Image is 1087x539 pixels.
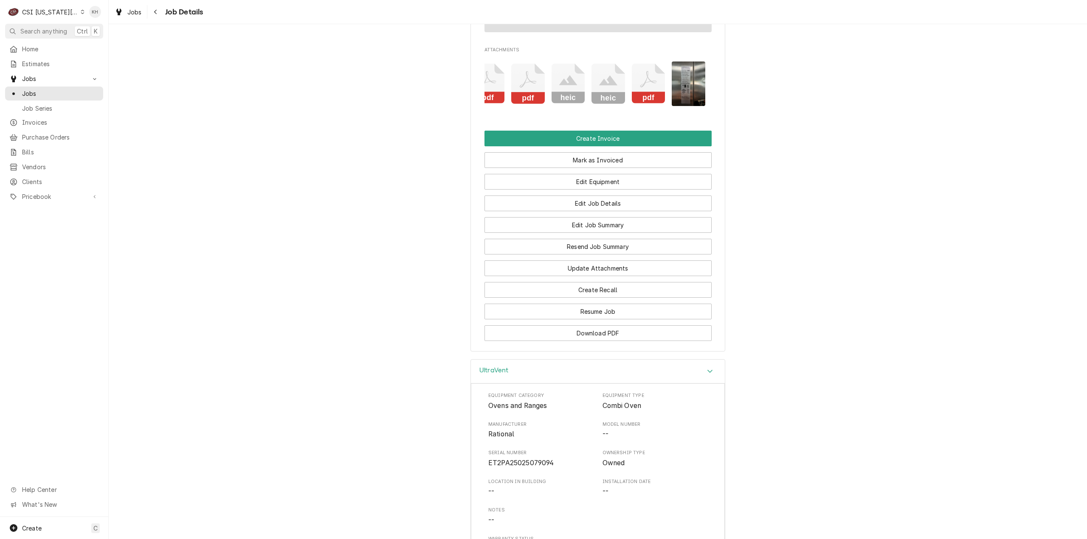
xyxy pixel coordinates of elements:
[484,47,712,113] div: Attachments
[632,61,665,106] button: pdf
[484,131,712,341] div: Button Group
[603,487,608,495] span: --
[8,6,20,18] div: C
[511,61,545,106] button: pdf
[484,55,712,112] span: Attachments
[488,430,514,438] span: Rational
[603,478,708,497] div: Installation Date
[484,254,712,276] div: Button Group Row
[488,421,594,439] div: Manufacturer
[149,5,163,19] button: Navigate back
[488,458,594,468] span: Serial Number
[484,47,712,53] span: Attachments
[484,298,712,319] div: Button Group Row
[672,61,705,106] img: c1ujfU0QTvun2tU92SCj
[22,59,99,68] span: Estimates
[484,233,712,254] div: Button Group Row
[89,6,101,18] div: Kelsey Hetlage's Avatar
[22,133,99,142] span: Purchase Orders
[22,192,86,201] span: Pricebook
[5,24,103,39] button: Search anythingCtrlK
[5,130,103,144] a: Purchase Orders
[488,507,707,514] span: Notes
[484,131,712,146] button: Create Invoice
[484,276,712,298] div: Button Group Row
[488,392,594,411] div: Equipment Category
[603,421,708,439] div: Model Number
[22,89,99,98] span: Jobs
[488,478,594,497] div: Location in Building
[488,450,594,468] div: Serial Number
[484,152,712,168] button: Mark as Invoiced
[603,401,708,411] span: Equipment Type
[488,515,707,525] span: Notes
[22,104,99,113] span: Job Series
[77,27,88,36] span: Ctrl
[603,478,708,485] span: Installation Date
[22,8,78,17] div: CSI [US_STATE][GEOGRAPHIC_DATA]
[488,487,494,495] span: --
[22,500,98,509] span: What's New
[22,177,99,186] span: Clients
[484,131,712,146] div: Button Group Row
[603,450,708,456] span: Ownership Type
[484,325,712,341] button: Download PDF
[22,148,99,156] span: Bills
[479,366,508,374] h3: UltraVent
[484,168,712,190] div: Button Group Row
[591,61,625,106] button: heic
[603,402,642,410] span: Combi Oven
[22,74,86,83] span: Jobs
[22,162,99,171] span: Vendors
[484,319,712,341] div: Button Group Row
[484,211,712,233] div: Button Group Row
[488,429,594,439] span: Manufacturer
[603,421,708,428] span: Model Number
[488,402,547,410] span: Ovens and Ranges
[484,304,712,319] button: Resume Job
[5,145,103,159] a: Bills
[552,61,585,106] button: heic
[111,5,145,19] a: Jobs
[603,458,708,468] span: Ownership Type
[488,459,554,467] span: ET2PA25025079094
[471,61,505,106] button: pdf
[127,8,142,17] span: Jobs
[5,101,103,115] a: Job Series
[5,87,103,101] a: Jobs
[5,175,103,189] a: Clients
[484,195,712,211] button: Edit Job Details
[488,421,594,428] span: Manufacturer
[488,486,594,497] span: Location in Building
[5,483,103,497] a: Go to Help Center
[488,401,594,411] span: Equipment Category
[603,450,708,468] div: Ownership Type
[484,260,712,276] button: Update Attachments
[484,190,712,211] div: Button Group Row
[471,360,725,384] div: Accordion Header
[5,57,103,71] a: Estimates
[22,118,99,127] span: Invoices
[603,486,708,497] span: Installation Date
[603,459,625,467] span: Owned
[484,146,712,168] div: Button Group Row
[488,516,494,524] span: --
[22,485,98,494] span: Help Center
[89,6,101,18] div: KH
[163,6,203,18] span: Job Details
[484,174,712,190] button: Edit Equipment
[471,360,725,384] button: Accordion Details Expand Trigger
[484,217,712,233] button: Edit Job Summary
[94,27,98,36] span: K
[22,525,42,532] span: Create
[488,507,707,525] div: Notes
[8,6,20,18] div: CSI Kansas City's Avatar
[5,190,103,204] a: Go to Pricebook
[5,497,103,511] a: Go to What's New
[488,392,594,399] span: Equipment Category
[5,72,103,86] a: Go to Jobs
[20,27,67,36] span: Search anything
[603,430,608,438] span: --
[603,392,708,411] div: Equipment Type
[93,524,98,533] span: C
